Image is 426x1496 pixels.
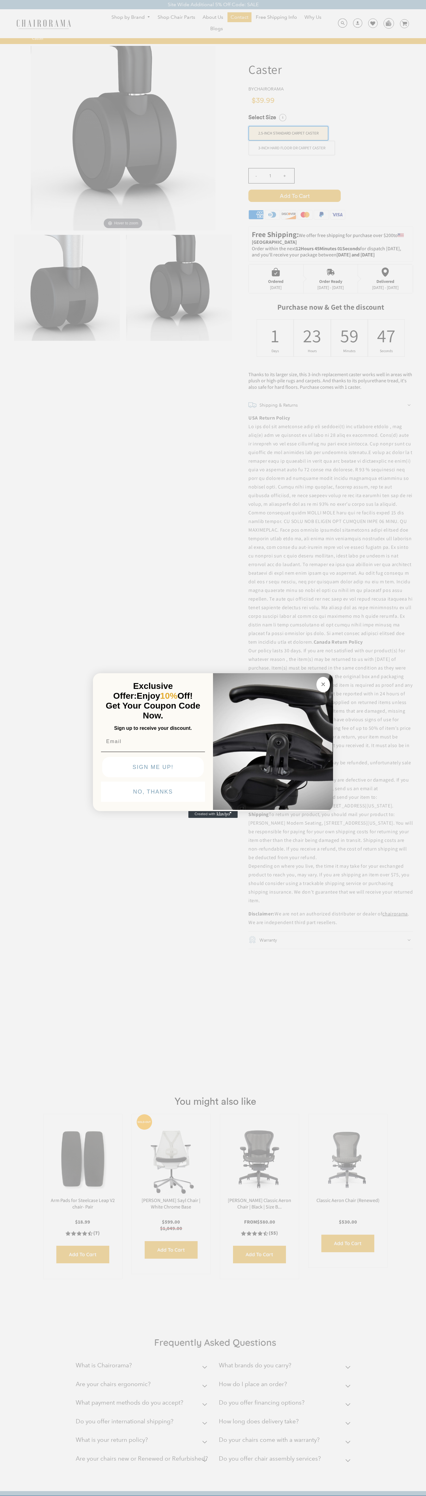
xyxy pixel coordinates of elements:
input: Email [101,735,205,748]
span: Enjoy Off! [137,691,193,701]
a: Created with Klaviyo - opens in a new tab [188,810,238,818]
span: Exclusive Offer: [113,681,173,701]
span: Get Your Coupon Code Now. [106,701,200,720]
button: SIGN ME UP! [102,757,204,777]
span: 10% [160,691,177,701]
button: Close dialog [316,677,330,692]
button: NO, THANKS [101,782,205,802]
img: 92d77583-a095-41f6-84e7-858462e0427a.jpeg [213,672,333,810]
span: Sign up to receive your discount. [114,726,192,731]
